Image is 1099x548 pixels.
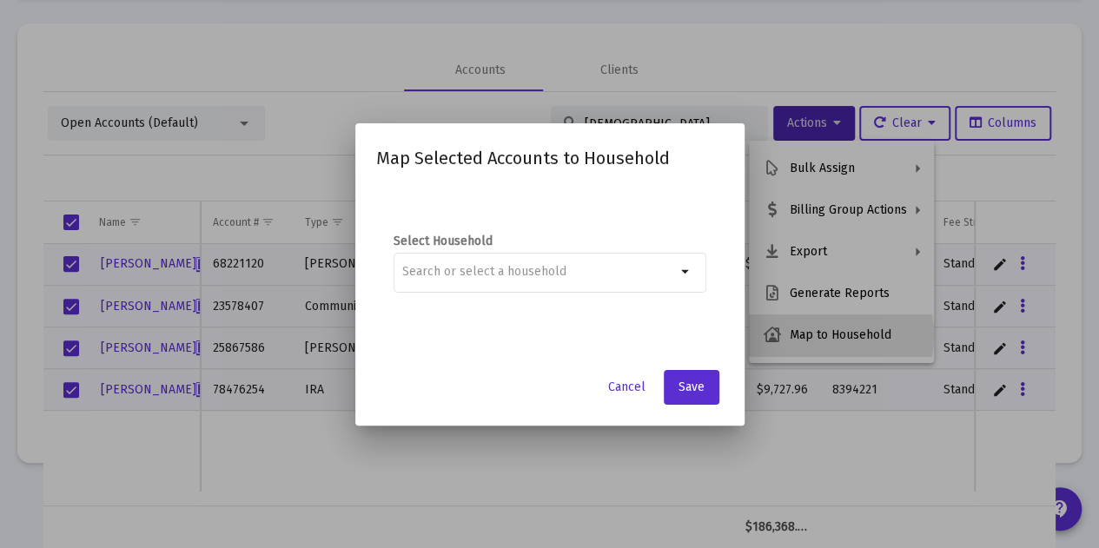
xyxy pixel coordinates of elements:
[394,233,706,250] label: Select Household
[676,261,697,282] mat-icon: arrow_drop_down
[402,265,676,279] input: Search or select a household
[608,380,645,394] span: Cancel
[594,370,659,405] button: Cancel
[679,380,705,394] span: Save
[376,144,724,172] h2: Map Selected Accounts to Household
[664,370,719,405] button: Save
